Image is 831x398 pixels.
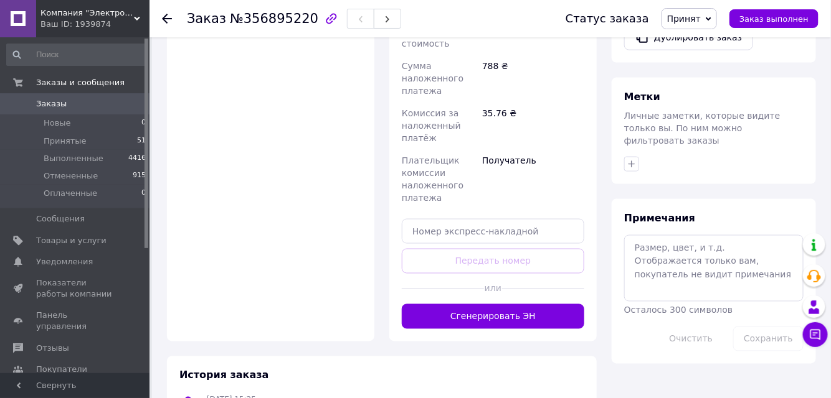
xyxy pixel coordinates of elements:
[230,11,318,26] span: №356895220
[402,304,584,329] button: Сгенерировать ЭН
[128,153,146,164] span: 4416
[402,61,463,96] span: Сумма наложенного платежа
[44,188,97,199] span: Оплаченные
[36,213,85,224] span: Сообщения
[187,11,226,26] span: Заказ
[624,111,781,146] span: Личные заметки, которые видите только вы. По ним можно фильтровать заказы
[484,282,502,295] span: или
[36,310,115,332] span: Панель управления
[36,343,69,354] span: Отзывы
[44,170,98,182] span: Отмененные
[44,153,103,164] span: Выполненные
[624,305,733,315] span: Осталось 300 символов
[402,26,452,49] span: Оценочная стоимость
[729,9,819,28] button: Заказ выполнен
[137,136,146,147] span: 51
[141,118,146,129] span: 0
[480,149,587,209] div: Получатель
[803,322,828,347] button: Чат с покупателем
[133,170,146,182] span: 915
[36,364,87,375] span: Покупатели
[667,14,701,24] span: Принят
[36,277,115,300] span: Показатели работы компании
[402,155,463,203] span: Плательщик комиссии наложенного платежа
[480,55,587,102] div: 788 ₴
[739,14,809,24] span: Заказ выполнен
[141,188,146,199] span: 0
[44,118,71,129] span: Новые
[40,19,150,30] div: Ваш ID: 1939874
[480,102,587,149] div: 35.76 ₴
[179,369,269,381] span: История заказа
[402,108,461,143] span: Комиссия за наложенный платёж
[36,256,93,267] span: Уведомления
[36,235,107,246] span: Товары и услуги
[624,212,695,224] span: Примечания
[44,136,87,147] span: Принятые
[36,77,125,88] span: Заказы и сообщения
[40,7,134,19] span: Компания "Электросталь"
[402,219,584,244] input: Номер экспресс-накладной
[566,12,649,25] div: Статус заказа
[162,12,172,25] div: Вернуться назад
[624,91,660,103] span: Метки
[36,98,67,109] span: Заказы
[6,44,147,66] input: Поиск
